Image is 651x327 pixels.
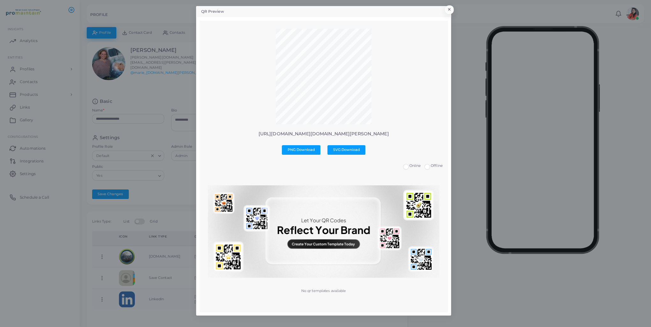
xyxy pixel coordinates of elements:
p: No qr templates available [301,288,346,294]
h5: QR Preview [201,9,224,14]
span: PNG Download [288,147,315,152]
img: No qr templates [208,185,439,278]
p: [URL][DOMAIN_NAME][DOMAIN_NAME][PERSON_NAME] [204,131,443,137]
span: SVG Download [333,147,360,152]
span: Offline [431,163,443,168]
button: SVG Download [327,145,365,155]
span: Online [409,163,421,168]
button: PNG Download [282,145,320,155]
button: Close [445,5,454,14]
